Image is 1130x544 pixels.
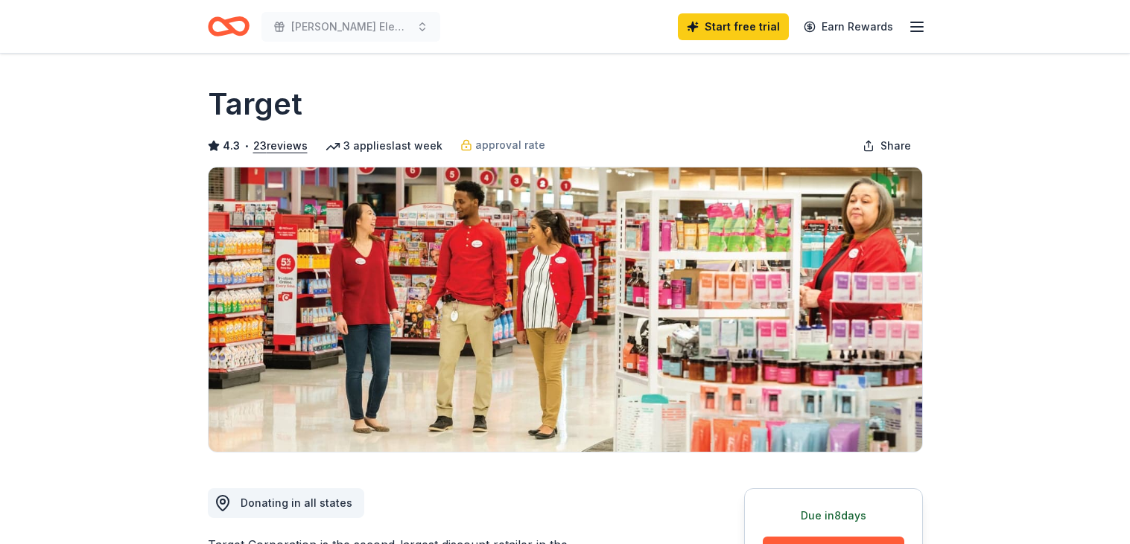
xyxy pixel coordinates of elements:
[208,9,250,44] a: Home
[880,137,911,155] span: Share
[241,496,352,509] span: Donating in all states
[291,18,410,36] span: [PERSON_NAME] Elementary Online Auction/Fun Run
[851,131,923,161] button: Share
[244,140,249,152] span: •
[223,137,240,155] span: 4.3
[326,137,442,155] div: 3 applies last week
[208,83,302,125] h1: Target
[678,13,789,40] a: Start free trial
[475,136,545,154] span: approval rate
[795,13,902,40] a: Earn Rewards
[253,137,308,155] button: 23reviews
[209,167,922,452] img: Image for Target
[261,12,440,42] button: [PERSON_NAME] Elementary Online Auction/Fun Run
[460,136,545,154] a: approval rate
[763,507,904,525] div: Due in 8 days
